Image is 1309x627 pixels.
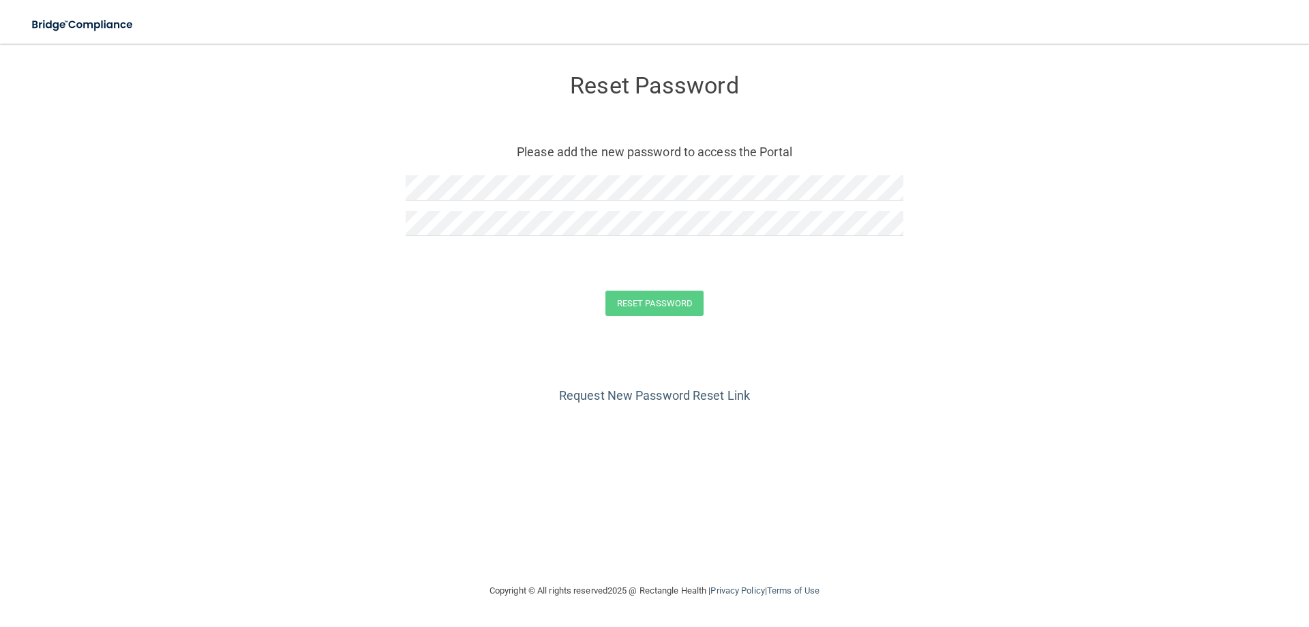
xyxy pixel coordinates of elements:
a: Privacy Policy [710,585,764,596]
p: Please add the new password to access the Portal [416,141,893,163]
img: bridge_compliance_login_screen.278c3ca4.svg [20,11,146,39]
a: Request New Password Reset Link [559,388,750,403]
a: Terms of Use [767,585,819,596]
div: Copyright © All rights reserved 2025 @ Rectangle Health | | [406,569,903,613]
button: Reset Password [605,291,704,316]
h3: Reset Password [406,73,903,98]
